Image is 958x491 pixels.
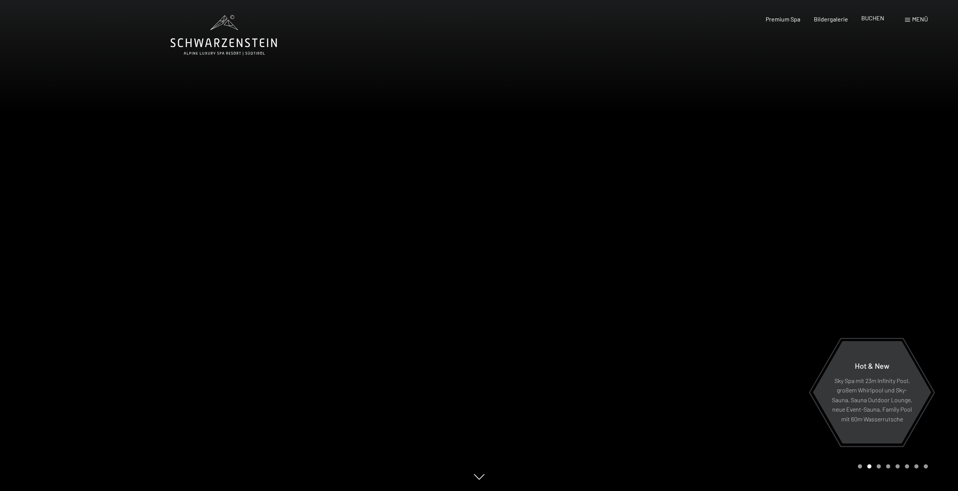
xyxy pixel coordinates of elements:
span: Menü [912,15,928,23]
div: Carousel Page 2 (Current Slide) [867,464,871,468]
div: Carousel Page 1 [858,464,862,468]
div: Carousel Page 8 [924,464,928,468]
div: Carousel Page 6 [905,464,909,468]
a: Premium Spa [766,15,800,23]
a: BUCHEN [861,14,884,21]
div: Carousel Pagination [855,464,928,468]
p: Sky Spa mit 23m Infinity Pool, großem Whirlpool und Sky-Sauna, Sauna Outdoor Lounge, neue Event-S... [831,375,913,424]
div: Carousel Page 4 [886,464,890,468]
div: Carousel Page 3 [877,464,881,468]
div: Carousel Page 7 [914,464,918,468]
span: Hot & New [855,361,889,370]
a: Hot & New Sky Spa mit 23m Infinity Pool, großem Whirlpool und Sky-Sauna, Sauna Outdoor Lounge, ne... [812,341,932,444]
a: Bildergalerie [814,15,848,23]
div: Carousel Page 5 [896,464,900,468]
